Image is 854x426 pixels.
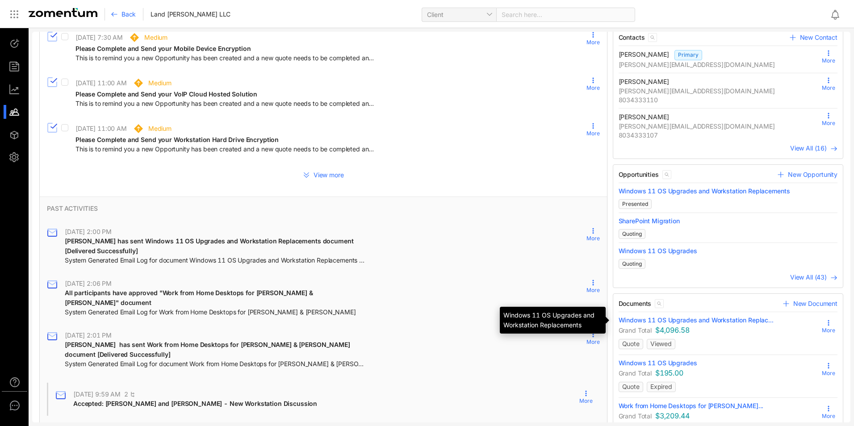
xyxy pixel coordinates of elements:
[619,96,820,104] span: 8034333110
[73,400,317,407] span: Accepted: [PERSON_NAME] and [PERSON_NAME] - New Workstation Discussion
[650,340,672,347] span: Viewed
[788,170,837,179] span: New Opportunity
[650,383,672,390] span: Expired
[500,307,606,334] div: Windows 11 OS Upgrades and Workstation Replacements
[822,57,835,65] span: More
[655,326,690,334] span: $4,096.58
[793,299,837,308] span: New Document
[619,60,820,69] span: [PERSON_NAME][EMAIL_ADDRESS][DOMAIN_NAME]
[586,338,600,346] span: More
[619,359,697,368] span: Windows 11 OS Upgrades
[622,383,640,390] span: Quote
[822,119,835,127] span: More
[619,229,645,239] span: Quoting
[75,99,376,108] span: This is to remind you a new Opportunity has been created and a new quote needs to be completed an...
[619,259,645,269] span: Quoting
[29,8,97,17] img: Zomentum Logo
[800,33,837,42] span: New Contact
[75,145,376,154] span: This is to remind you a new Opportunity has been created and a new quote needs to be completed an...
[65,280,112,287] span: [DATE] 2:06 PM
[65,289,314,306] span: All participants have approved "Work from Home Desktops for [PERSON_NAME] & [PERSON_NAME]" document
[121,10,136,19] span: Back
[148,124,172,133] span: Medium
[790,273,827,281] span: View All (43)
[75,125,127,132] span: [DATE] 11:00 AM
[619,369,652,377] span: Grand Total
[822,412,835,420] span: More
[73,390,121,398] span: [DATE] 9:59 AM
[619,187,838,196] a: Windows 11 OS Upgrades and Workstation Replacements
[586,286,600,294] span: More
[75,54,376,63] span: This is to remind you a new Opportunity has been created and a new quote needs to be completed an...
[655,411,690,420] span: $3,209.44
[619,199,652,209] span: Presented
[47,204,607,213] span: PAST ACTIVITIES
[822,369,835,377] span: More
[622,340,640,347] span: Quote
[586,84,600,92] span: More
[619,316,774,325] span: Windows 11 OS Upgrades and Workstation Replac...
[619,326,652,334] span: Grand Total
[790,144,827,152] span: View All ( 16 )
[427,8,491,21] span: Client
[75,79,127,87] span: [DATE] 11:00 AM
[148,79,172,88] span: Medium
[822,84,835,92] span: More
[65,228,112,235] span: [DATE] 2:00 PM
[619,217,838,226] a: SharePoint Migration
[790,272,837,282] a: View All (43)
[655,368,683,377] span: $195.00
[75,90,257,98] span: Please Complete and Send your VoIP Cloud Hosted Solution
[65,341,352,358] span: [PERSON_NAME] has sent Work from Home Desktops for [PERSON_NAME] & [PERSON_NAME] document [Delive...
[586,234,600,242] span: More
[75,136,279,143] span: Please Complete and Send your Workstation Hard Drive Encryption
[619,401,820,410] a: Work from Home Desktops for [PERSON_NAME]...
[144,33,167,42] span: Medium
[65,359,365,368] span: System Generated Email Log for document Work from Home Desktops for [PERSON_NAME] & [PERSON_NAME]...
[619,359,820,368] a: Windows 11 OS Upgrades
[619,299,652,308] span: Documents
[619,50,669,58] span: [PERSON_NAME]
[65,256,365,265] span: System Generated Email Log for document Windows 11 OS Upgrades and Workstation Replacements [Deli...
[586,129,600,138] span: More
[586,38,600,46] span: More
[124,390,135,399] span: 2
[151,10,230,19] span: Land [PERSON_NAME] LLC
[619,170,659,179] span: Opportunities
[619,78,669,85] span: [PERSON_NAME]
[619,33,645,42] span: Contacts
[75,33,123,41] span: [DATE] 7:30 AM
[619,87,820,96] span: [PERSON_NAME][EMAIL_ADDRESS][DOMAIN_NAME]
[619,316,820,325] a: Windows 11 OS Upgrades and Workstation Replac...
[75,45,251,52] span: Please Complete and Send your Mobile Device Encryption
[674,50,702,60] span: Primary
[314,171,344,180] span: View more
[619,412,652,420] span: Grand Total
[830,4,848,25] div: Notifications
[65,331,112,339] span: [DATE] 2:01 PM
[619,122,820,131] span: [PERSON_NAME][EMAIL_ADDRESS][DOMAIN_NAME]
[65,308,356,317] span: System Generated Email Log for Work from Home Desktops for [PERSON_NAME] & [PERSON_NAME]
[579,397,593,405] span: More
[619,401,764,410] span: Work from Home Desktops for [PERSON_NAME]...
[822,326,835,334] span: More
[619,113,669,121] span: [PERSON_NAME]
[40,168,607,182] button: View more
[65,237,355,255] span: [PERSON_NAME] has sent Windows 11 OS Upgrades and Workstation Replacements document [Delivered Su...
[619,246,838,255] a: Windows 11 OS Upgrades
[619,131,820,140] span: 8034333107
